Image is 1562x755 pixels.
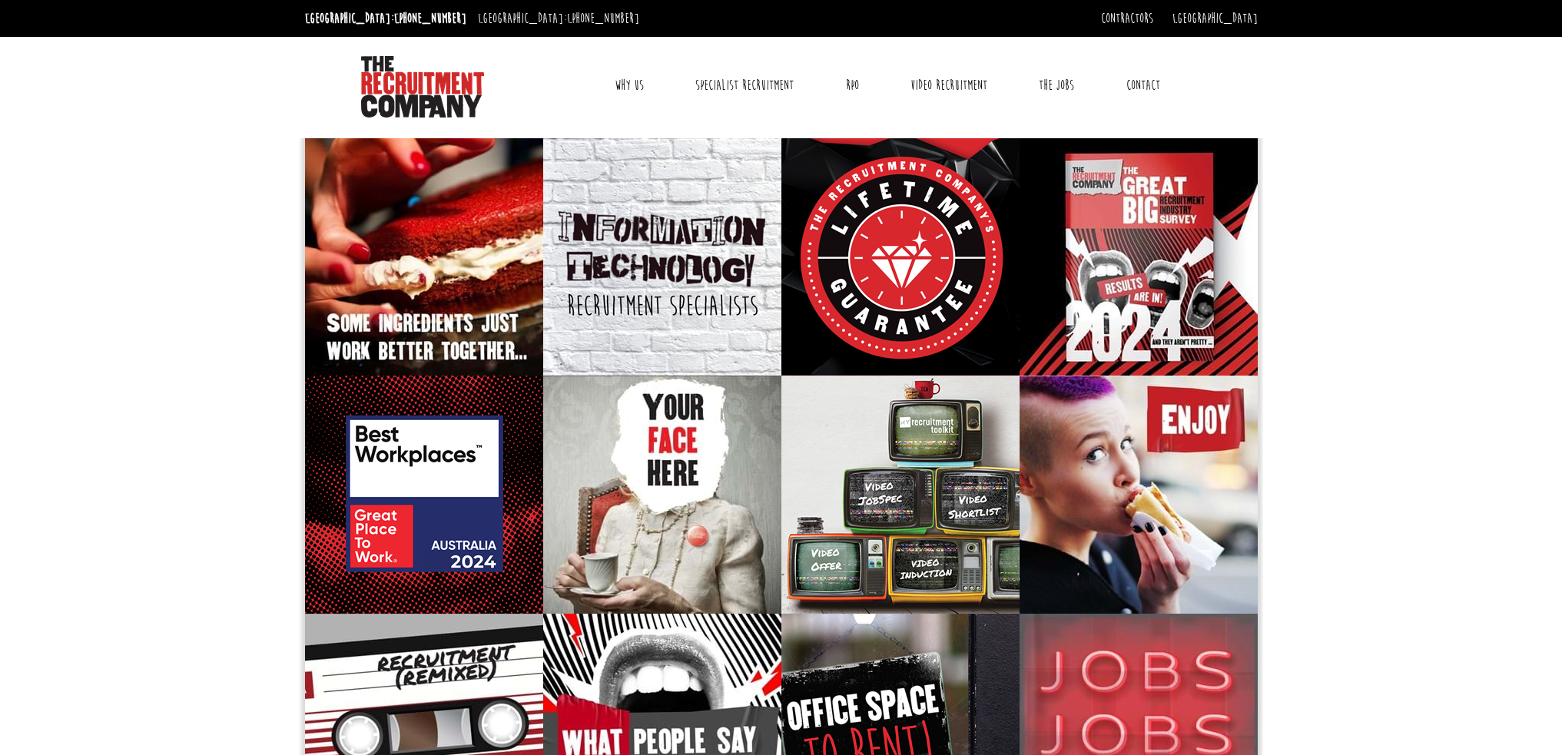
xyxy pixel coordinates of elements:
a: Specialist Recruitment [684,66,805,104]
a: [PHONE_NUMBER] [394,10,466,27]
li: [GEOGRAPHIC_DATA]: [474,6,643,31]
a: Why Us [603,66,655,104]
a: Contractors [1101,10,1153,27]
a: RPO [834,66,871,104]
li: [GEOGRAPHIC_DATA]: [301,6,470,31]
a: Video Recruitment [899,66,999,104]
img: The Recruitment Company [361,56,484,118]
a: [GEOGRAPHIC_DATA] [1172,10,1258,27]
a: Contact [1115,66,1172,104]
a: [PHONE_NUMBER] [567,10,639,27]
a: The Jobs [1027,66,1086,104]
